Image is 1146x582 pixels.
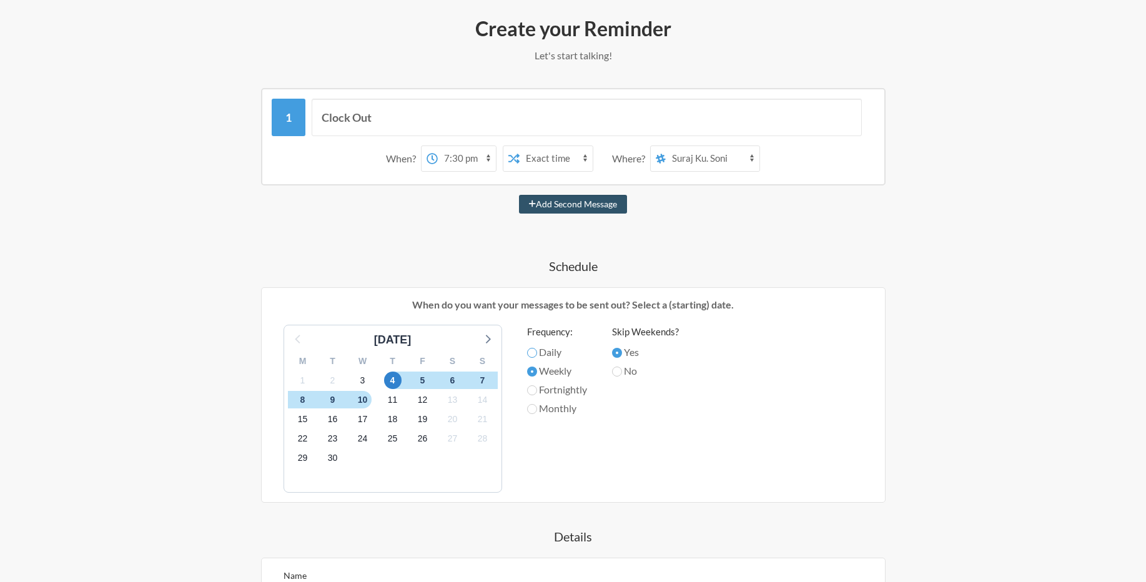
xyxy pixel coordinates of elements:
span: Tuesday 7 October 2025 [474,372,491,389]
span: Monday 27 October 2025 [444,430,462,448]
label: Frequency: [527,325,587,339]
div: [DATE] [369,332,417,348]
label: No [612,363,679,378]
span: Saturday 25 October 2025 [384,430,402,448]
span: Sunday 12 October 2025 [414,391,432,408]
input: Yes [612,348,622,358]
input: Message [312,99,862,136]
p: Let's start talking! [211,48,936,63]
span: Wednesday 22 October 2025 [294,430,312,448]
span: Saturday 11 October 2025 [384,391,402,408]
input: Monthly [527,404,537,414]
label: Fortnightly [527,382,587,397]
h2: Create your Reminder [211,16,936,42]
span: Thursday 30 October 2025 [324,450,342,467]
span: Monday 6 October 2025 [444,372,462,389]
div: Where? [612,145,650,172]
input: Fortnightly [527,385,537,395]
div: S [468,352,498,371]
span: Friday 3 October 2025 [354,372,372,389]
div: T [318,352,348,371]
span: Thursday 2 October 2025 [324,372,342,389]
span: Tuesday 14 October 2025 [474,391,491,408]
button: Add Second Message [519,195,627,214]
span: Saturday 4 October 2025 [384,372,402,389]
div: F [408,352,438,371]
span: Friday 17 October 2025 [354,411,372,428]
span: Friday 10 October 2025 [354,391,372,408]
input: Weekly [527,367,537,377]
span: Thursday 23 October 2025 [324,430,342,448]
div: W [348,352,378,371]
input: No [612,367,622,377]
span: Sunday 5 October 2025 [414,372,432,389]
label: Monthly [527,401,587,416]
span: Thursday 9 October 2025 [324,391,342,408]
label: Weekly [527,363,587,378]
label: Skip Weekends? [612,325,679,339]
h4: Schedule [211,257,936,275]
span: Wednesday 15 October 2025 [294,411,312,428]
span: Saturday 18 October 2025 [384,411,402,428]
label: Daily [527,345,587,360]
span: Sunday 26 October 2025 [414,430,432,448]
h4: Details [211,528,936,545]
span: Wednesday 29 October 2025 [294,450,312,467]
div: M [288,352,318,371]
div: When? [386,145,421,172]
span: Friday 24 October 2025 [354,430,372,448]
span: Monday 13 October 2025 [444,391,462,408]
span: Wednesday 1 October 2025 [294,372,312,389]
div: T [378,352,408,371]
div: S [438,352,468,371]
span: Tuesday 21 October 2025 [474,411,491,428]
label: Name [284,570,307,581]
span: Sunday 19 October 2025 [414,411,432,428]
p: When do you want your messages to be sent out? Select a (starting) date. [271,297,876,312]
label: Yes [612,345,679,360]
input: Daily [527,348,537,358]
span: Tuesday 28 October 2025 [474,430,491,448]
span: Monday 20 October 2025 [444,411,462,428]
span: Thursday 16 October 2025 [324,411,342,428]
span: Wednesday 8 October 2025 [294,391,312,408]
